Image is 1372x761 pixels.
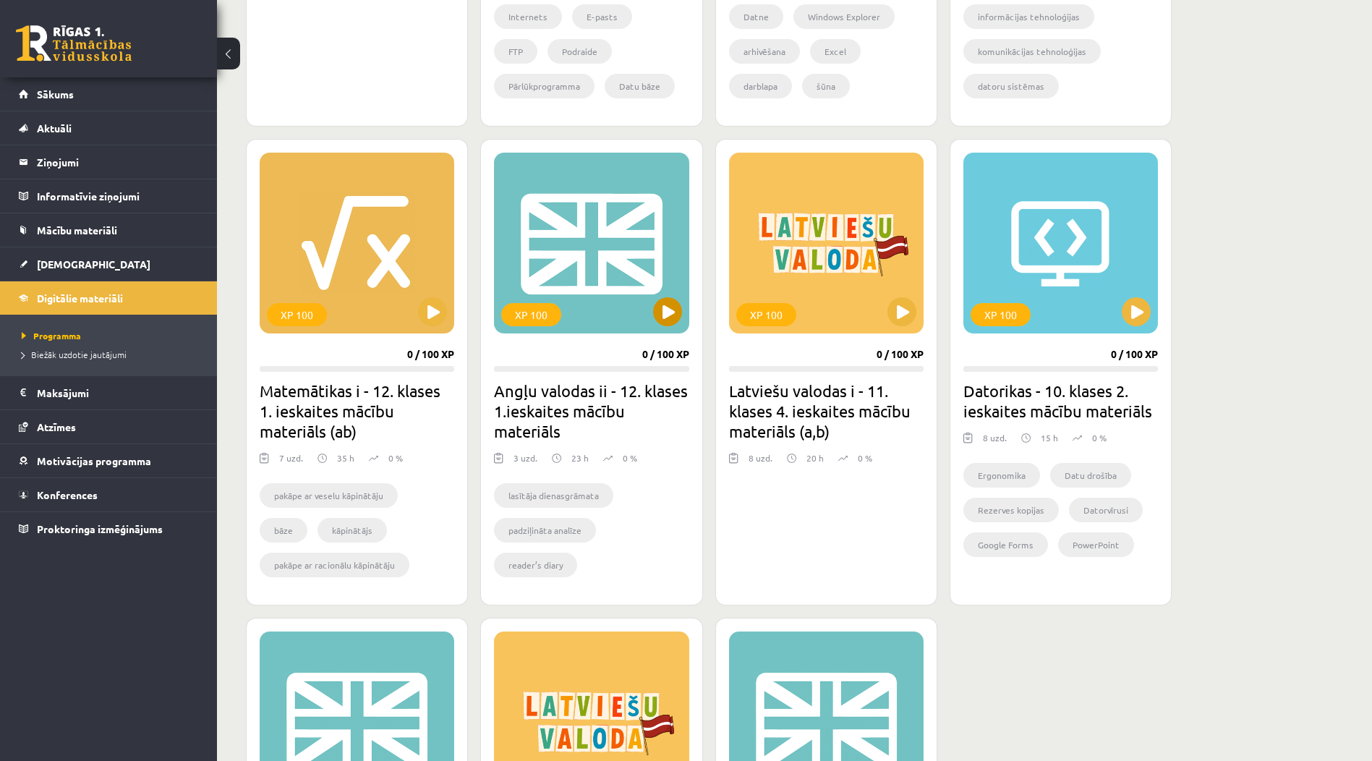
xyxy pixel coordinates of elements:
li: Podraide [547,39,612,64]
li: Rezerves kopijas [963,498,1059,522]
p: 20 h [806,451,824,464]
a: [DEMOGRAPHIC_DATA] [19,247,199,281]
a: Digitālie materiāli [19,281,199,315]
li: pakāpe ar racionālu kāpinātāju [260,553,409,577]
legend: Ziņojumi [37,145,199,179]
span: Sākums [37,88,74,101]
div: XP 100 [736,303,796,326]
span: Proktoringa izmēģinājums [37,522,163,535]
li: E-pasts [572,4,632,29]
span: Aktuāli [37,122,72,135]
li: pakāpe ar veselu kāpinātāju [260,483,398,508]
li: Windows Explorer [793,4,895,29]
li: reader’s diary [494,553,577,577]
p: 0 % [1092,431,1107,444]
a: Atzīmes [19,410,199,443]
a: Biežāk uzdotie jautājumi [22,348,203,361]
a: Rīgas 1. Tālmācības vidusskola [16,25,132,61]
li: Google Forms [963,532,1048,557]
span: Mācību materiāli [37,224,117,237]
li: Pārlūkprogramma [494,74,595,98]
h2: Datorikas - 10. klases 2. ieskaites mācību materiāls [963,380,1158,421]
div: XP 100 [971,303,1031,326]
p: 23 h [571,451,589,464]
span: Biežāk uzdotie jautājumi [22,349,127,360]
li: Ergonomika [963,463,1040,488]
a: Aktuāli [19,111,199,145]
li: komunikācijas tehnoloģijas [963,39,1101,64]
span: Atzīmes [37,420,76,433]
li: bāze [260,518,307,543]
div: 8 uzd. [749,451,772,473]
li: Internets [494,4,562,29]
li: informācijas tehnoloģijas [963,4,1094,29]
div: 7 uzd. [279,451,303,473]
p: 0 % [623,451,637,464]
p: 15 h [1041,431,1058,444]
legend: Maksājumi [37,376,199,409]
div: XP 100 [501,303,561,326]
a: Motivācijas programma [19,444,199,477]
a: Ziņojumi [19,145,199,179]
span: Digitālie materiāli [37,292,123,305]
h2: Matemātikas i - 12. klases 1. ieskaites mācību materiāls (ab) [260,380,454,441]
span: Konferences [37,488,98,501]
p: 0 % [388,451,403,464]
a: Proktoringa izmēģinājums [19,512,199,545]
a: Konferences [19,478,199,511]
li: FTP [494,39,537,64]
li: Datne [729,4,783,29]
li: Datorvīrusi [1069,498,1143,522]
p: 0 % [858,451,872,464]
li: datoru sistēmas [963,74,1059,98]
p: 35 h [337,451,354,464]
li: Excel [810,39,861,64]
div: 8 uzd. [983,431,1007,453]
div: XP 100 [267,303,327,326]
li: PowerPoint [1058,532,1134,557]
span: Motivācijas programma [37,454,151,467]
a: Sākums [19,77,199,111]
h2: Angļu valodas ii - 12. klases 1.ieskaites mācību materiāls [494,380,689,441]
li: šūna [802,74,850,98]
a: Mācību materiāli [19,213,199,247]
li: arhivēšana [729,39,800,64]
span: Programma [22,330,81,341]
li: Datu bāze [605,74,675,98]
li: darblapa [729,74,792,98]
li: Datu drošība [1050,463,1131,488]
li: lasītāja dienasgrāmata [494,483,613,508]
h2: Latviešu valodas i - 11. klases 4. ieskaites mācību materiāls (a,b) [729,380,924,441]
a: Programma [22,329,203,342]
a: Informatīvie ziņojumi [19,179,199,213]
span: [DEMOGRAPHIC_DATA] [37,258,150,271]
li: kāpinātājs [318,518,387,543]
a: Maksājumi [19,376,199,409]
li: padziļināta analīze [494,518,596,543]
div: 3 uzd. [514,451,537,473]
legend: Informatīvie ziņojumi [37,179,199,213]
